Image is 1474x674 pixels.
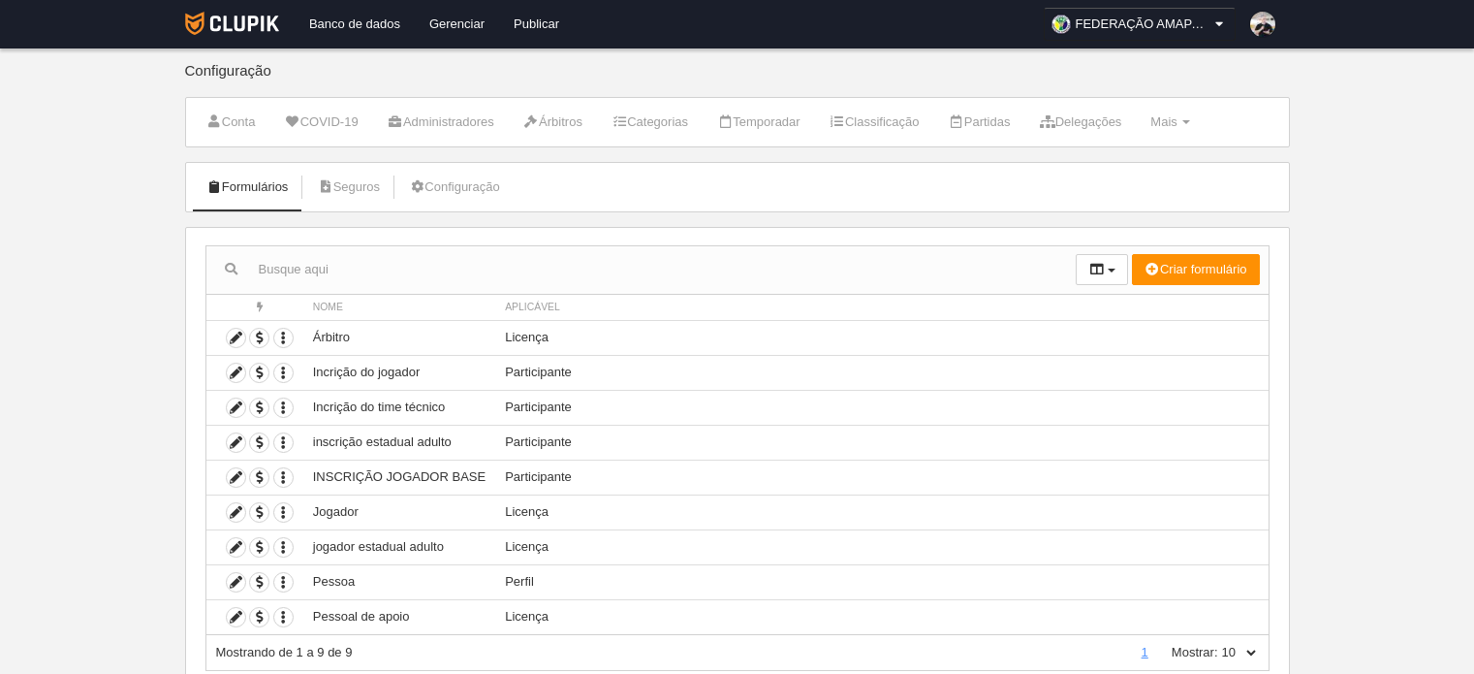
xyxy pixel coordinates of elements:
label: Mostrar: [1152,644,1218,661]
a: Configuração [398,173,511,202]
td: INSCRIÇÃO JOGADOR BASE [303,460,495,495]
td: Licença [495,599,1268,634]
td: jogador estadual adulto [303,530,495,564]
td: Licença [495,320,1268,355]
span: Aplicável [505,302,560,312]
span: FEDERAÇÃO AMAPAENSE BASKETBALL [1076,15,1211,34]
td: Participante [495,390,1268,425]
a: Temporadar [706,108,811,137]
input: Busque aqui [206,255,1077,284]
a: Delegações [1028,108,1132,137]
a: FEDERAÇÃO AMAPAENSE BASKETBALL [1044,8,1236,41]
td: Participante [495,460,1268,495]
a: 1 [1138,645,1152,659]
span: Mostrando de 1 a 9 de 9 [216,645,353,659]
span: Mais [1150,114,1176,129]
img: PaBDfvjLdt3W.30x30.jpg [1250,12,1275,37]
td: Licença [495,530,1268,564]
a: Mais [1140,108,1201,137]
td: Incrição do jogador [303,355,495,390]
a: Administradores [377,108,505,137]
button: Criar formulário [1132,254,1260,285]
div: Configuração [185,63,1290,97]
td: Árbitro [303,320,495,355]
span: Nome [313,302,343,312]
td: Pessoal de apoio [303,599,495,634]
a: Árbitros [513,108,593,137]
td: Licença [495,495,1268,530]
a: COVID-19 [273,108,368,137]
td: Incrição do time técnico [303,390,495,425]
a: Classificação [819,108,930,137]
a: Categorias [601,108,699,137]
td: Pessoa [303,564,495,599]
img: OaPjkEvJOHZN.30x30.jpg [1051,15,1071,34]
td: Perfil [495,564,1268,599]
a: Formulários [196,173,299,202]
a: Seguros [306,173,391,202]
td: inscrição estadual adulto [303,425,495,460]
td: Participante [495,355,1268,390]
td: Jogador [303,495,495,530]
img: Clupik [185,12,279,35]
td: Participante [495,425,1268,460]
a: Conta [196,108,267,137]
a: Partidas [938,108,1021,137]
